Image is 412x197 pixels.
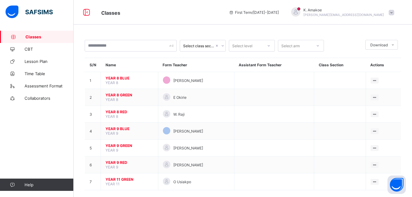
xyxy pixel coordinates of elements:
[106,160,153,165] span: YEAR 9 RED
[25,96,74,101] span: Collaborators
[85,72,101,89] td: 1
[25,59,74,64] span: Lesson Plan
[303,13,384,17] span: [PERSON_NAME][EMAIL_ADDRESS][DOMAIN_NAME]
[106,177,153,182] span: YEAR 11 GREEN
[101,58,158,72] th: Name
[106,143,153,148] span: YEAR 9 GREEN
[183,44,214,48] div: Select class section
[106,126,153,131] span: YEAR 9 BLUE
[173,163,203,167] span: [PERSON_NAME]
[106,165,118,169] span: YEAR 9
[25,47,74,52] span: CBT
[85,173,101,190] td: 7
[303,8,384,12] span: K. Amakoe
[281,40,300,52] div: Select arm
[106,110,153,114] span: YEAR 8 RED
[85,89,101,106] td: 2
[387,176,406,194] button: Open asap
[25,182,73,187] span: Help
[173,180,191,184] span: O Usiakpo
[106,114,118,119] span: YEAR 8
[106,76,153,80] span: YEAR 8 BLUE
[173,146,203,150] span: [PERSON_NAME]
[25,71,74,76] span: Time Table
[285,7,397,17] div: K.Amakoe
[85,156,101,173] td: 6
[101,10,120,16] span: Classes
[85,123,101,140] td: 4
[106,131,118,136] span: YEAR 9
[229,10,279,15] span: session/term information
[158,58,234,72] th: Form Teacher
[85,140,101,156] td: 5
[6,6,53,18] img: safsims
[232,40,252,52] div: Select level
[106,97,118,102] span: YEAR 8
[366,58,401,72] th: Actions
[234,58,314,72] th: Assistant Form Teacher
[85,58,101,72] th: S/N
[314,58,366,72] th: Class Section
[106,182,120,186] span: YEAR 11
[106,93,153,97] span: YEAR 8 GREEN
[173,78,203,83] span: [PERSON_NAME]
[173,95,187,100] span: E Okirie
[370,43,388,47] span: Download
[106,148,118,153] span: YEAR 9
[25,83,74,88] span: Assessment Format
[173,112,185,117] span: W. Raji
[25,34,74,39] span: Classes
[106,80,118,85] span: YEAR 8
[173,129,203,133] span: [PERSON_NAME]
[85,106,101,123] td: 3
